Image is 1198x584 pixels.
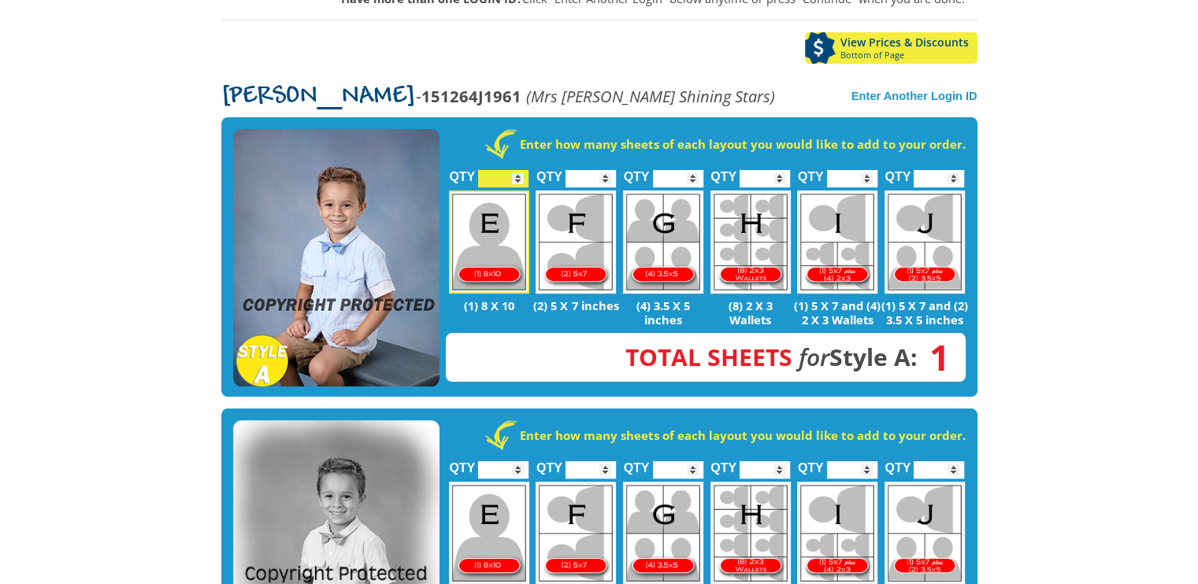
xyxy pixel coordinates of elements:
[221,87,775,105] p: -
[624,444,650,482] label: QTY
[536,190,616,294] img: F
[710,190,791,294] img: H
[625,341,792,373] span: Total Sheets
[536,153,562,191] label: QTY
[840,50,977,60] span: Bottom of Page
[532,298,620,312] p: (2) 5 X 7 inches
[798,444,824,482] label: QTY
[421,85,521,107] strong: 151264J1961
[233,129,440,387] img: STYLE A
[620,298,707,327] p: (4) 3.5 X 5 inches
[449,444,475,482] label: QTY
[885,190,965,294] img: J
[221,84,416,109] span: [PERSON_NAME]
[885,444,911,482] label: QTY
[799,341,829,373] em: for
[798,153,824,191] label: QTY
[536,444,562,482] label: QTY
[885,153,911,191] label: QTY
[446,298,533,312] p: (1) 8 X 10
[520,136,966,152] strong: Enter how many sheets of each layout you would like to add to your order.
[707,298,794,327] p: (8) 2 X 3 Wallets
[449,190,529,294] img: E
[520,427,966,443] strong: Enter how many sheets of each layout you would like to add to your order.
[918,349,950,366] span: 1
[623,190,703,294] img: G
[526,85,775,107] em: (Mrs [PERSON_NAME] Shining Stars)
[797,190,877,294] img: I
[805,32,977,64] a: View Prices & DiscountsBottom of Page
[881,298,969,327] p: (1) 5 X 7 and (2) 3.5 X 5 inches
[625,341,918,373] strong: Style A:
[710,444,736,482] label: QTY
[851,90,977,102] a: Enter Another Login ID
[794,298,881,327] p: (1) 5 X 7 and (4) 2 X 3 Wallets
[624,153,650,191] label: QTY
[449,153,475,191] label: QTY
[710,153,736,191] label: QTY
